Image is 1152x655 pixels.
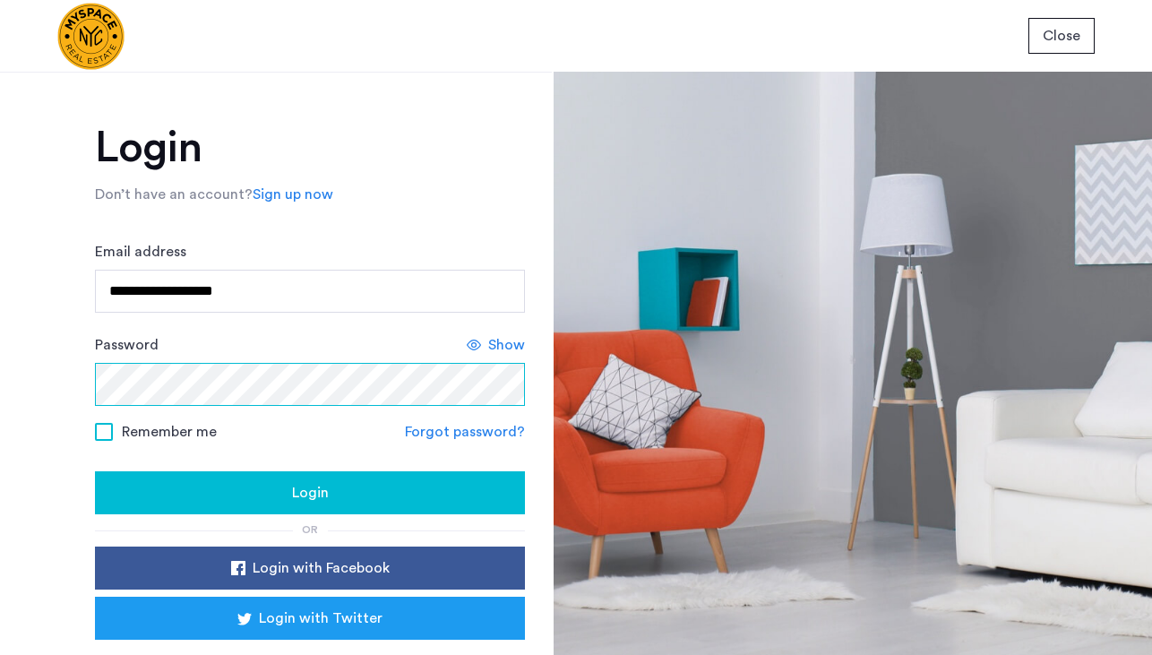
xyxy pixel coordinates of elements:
span: Don’t have an account? [95,187,253,202]
span: Login [292,482,329,504]
a: Sign up now [253,184,333,205]
span: or [302,524,318,535]
h1: Login [95,126,525,169]
span: Login with Twitter [259,608,383,629]
span: Login with Facebook [253,557,390,579]
span: Show [488,334,525,356]
button: button [95,597,525,640]
button: button [95,547,525,590]
img: logo [57,3,125,70]
a: Forgot password? [405,421,525,443]
button: button [1028,18,1095,54]
label: Password [95,334,159,356]
label: Email address [95,241,186,263]
button: button [95,471,525,514]
span: Remember me [122,421,217,443]
span: Close [1043,25,1080,47]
